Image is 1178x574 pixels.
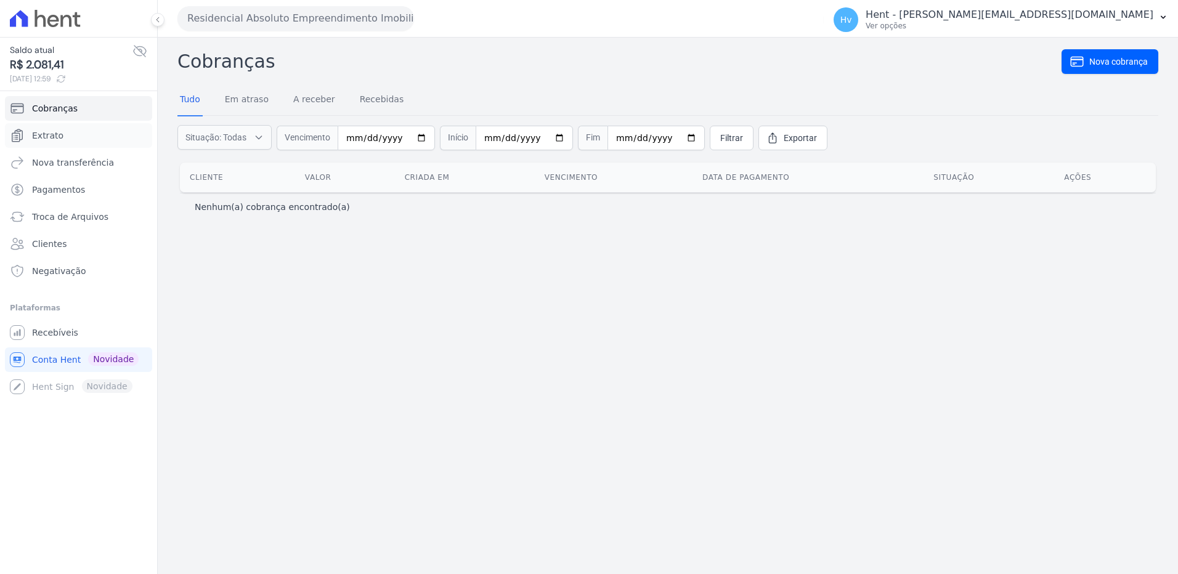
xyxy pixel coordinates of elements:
[185,131,246,143] span: Situação: Todas
[10,73,132,84] span: [DATE] 12:59
[32,326,78,339] span: Recebíveis
[1089,55,1148,68] span: Nova cobrança
[535,163,693,192] th: Vencimento
[693,163,924,192] th: Data de pagamento
[357,84,407,116] a: Recebidas
[840,15,852,24] span: Hv
[295,163,395,192] th: Valor
[578,126,607,150] span: Fim
[5,204,152,229] a: Troca de Arquivos
[395,163,535,192] th: Criada em
[32,238,67,250] span: Clientes
[824,2,1178,37] button: Hv Hent - [PERSON_NAME][EMAIL_ADDRESS][DOMAIN_NAME] Ver opções
[177,6,414,31] button: Residencial Absoluto Empreendimento Imobiliario SPE LTDA
[177,125,272,150] button: Situação: Todas
[924,163,1054,192] th: Situação
[10,44,132,57] span: Saldo atual
[5,177,152,202] a: Pagamentos
[710,126,754,150] a: Filtrar
[5,123,152,148] a: Extrato
[32,102,78,115] span: Cobranças
[277,126,338,150] span: Vencimento
[88,352,139,366] span: Novidade
[32,129,63,142] span: Extrato
[10,96,147,399] nav: Sidebar
[32,265,86,277] span: Negativação
[32,184,85,196] span: Pagamentos
[177,47,1062,75] h2: Cobranças
[5,320,152,345] a: Recebíveis
[866,9,1153,21] p: Hent - [PERSON_NAME][EMAIL_ADDRESS][DOMAIN_NAME]
[5,96,152,121] a: Cobranças
[440,126,476,150] span: Início
[720,132,743,144] span: Filtrar
[195,201,350,213] p: Nenhum(a) cobrança encontrado(a)
[784,132,817,144] span: Exportar
[1054,163,1156,192] th: Ações
[180,163,295,192] th: Cliente
[32,354,81,366] span: Conta Hent
[32,211,108,223] span: Troca de Arquivos
[5,150,152,175] a: Nova transferência
[5,259,152,283] a: Negativação
[10,301,147,315] div: Plataformas
[177,84,203,116] a: Tudo
[866,21,1153,31] p: Ver opções
[5,347,152,372] a: Conta Hent Novidade
[222,84,271,116] a: Em atraso
[10,57,132,73] span: R$ 2.081,41
[5,232,152,256] a: Clientes
[758,126,827,150] a: Exportar
[32,156,114,169] span: Nova transferência
[1062,49,1158,74] a: Nova cobrança
[291,84,338,116] a: A receber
